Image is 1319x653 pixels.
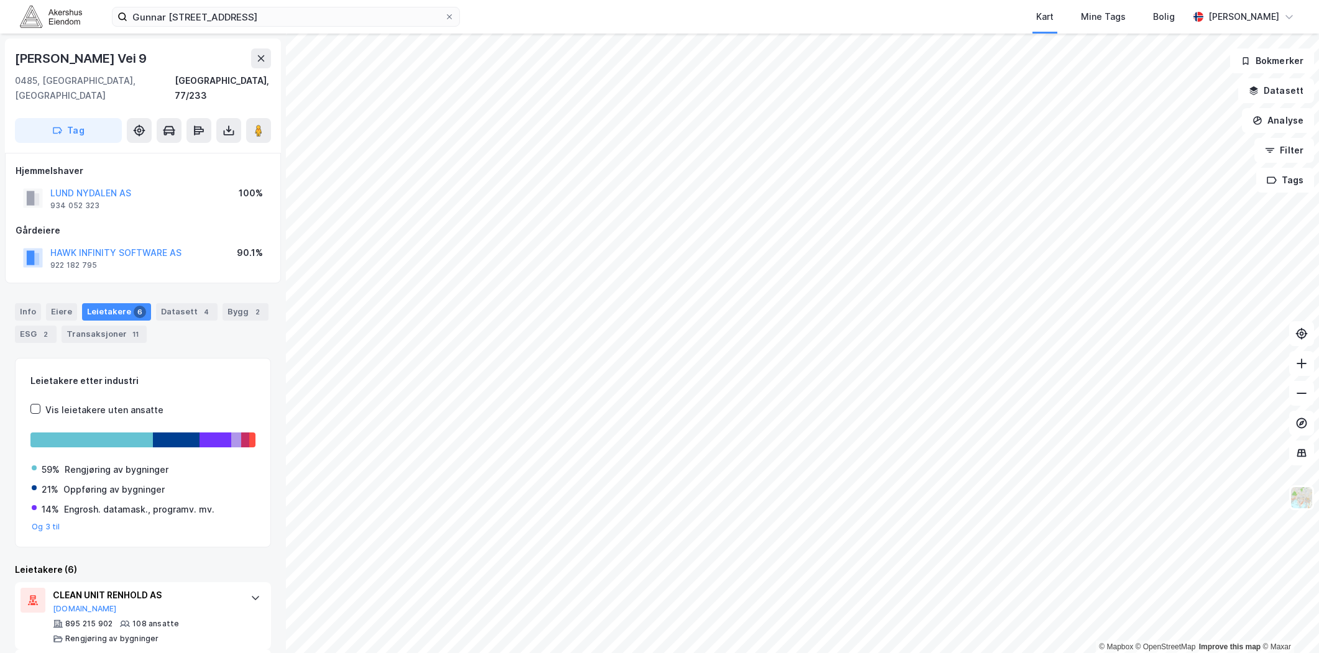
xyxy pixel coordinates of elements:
div: Bolig [1153,9,1175,24]
div: 6 [134,306,146,318]
div: 895 215 902 [65,619,113,629]
button: Tags [1256,168,1314,193]
button: Analyse [1242,108,1314,133]
div: 0485, [GEOGRAPHIC_DATA], [GEOGRAPHIC_DATA] [15,73,175,103]
div: Rengjøring av bygninger [65,462,168,477]
div: Bygg [223,303,269,321]
div: [GEOGRAPHIC_DATA], 77/233 [175,73,271,103]
a: OpenStreetMap [1136,642,1196,651]
input: Søk på adresse, matrikkel, gårdeiere, leietakere eller personer [127,7,444,26]
div: Oppføring av bygninger [63,482,165,497]
button: Filter [1254,138,1314,163]
div: Datasett [156,303,218,321]
div: Transaksjoner [62,326,147,343]
div: 14% [42,502,59,517]
div: Kart [1036,9,1054,24]
div: Hjemmelshaver [16,163,270,178]
div: 11 [129,328,142,340]
div: CLEAN UNIT RENHOLD AS [53,588,238,603]
div: Info [15,303,41,321]
a: Improve this map [1199,642,1261,651]
div: 2 [251,306,264,318]
div: 922 182 795 [50,260,97,270]
div: Mine Tags [1081,9,1126,24]
img: akershus-eiendom-logo.9091f326c980b4bce74ccdd9f866810c.svg [20,6,82,27]
iframe: Chat Widget [1257,593,1319,653]
button: [DOMAIN_NAME] [53,604,117,614]
button: Og 3 til [32,522,60,532]
div: 4 [200,306,213,318]
img: Z [1290,486,1313,509]
button: Tag [15,118,122,143]
div: 90.1% [237,245,263,260]
button: Datasett [1238,78,1314,103]
button: Bokmerker [1230,48,1314,73]
div: 100% [239,186,263,201]
a: Mapbox [1099,642,1133,651]
div: 108 ansatte [132,619,179,629]
div: Leietakere etter industri [30,373,255,388]
div: ESG [15,326,57,343]
div: Rengjøring av bygninger [65,634,159,644]
div: Kontrollprogram for chat [1257,593,1319,653]
div: Leietakere [82,303,151,321]
div: [PERSON_NAME] Vei 9 [15,48,149,68]
div: Eiere [46,303,77,321]
div: Leietakere (6) [15,562,271,577]
div: 2 [39,328,52,340]
div: 59% [42,462,60,477]
div: [PERSON_NAME] [1208,9,1279,24]
div: 934 052 323 [50,201,99,211]
div: 21% [42,482,58,497]
div: Engrosh. datamask., programv. mv. [64,502,214,517]
div: Vis leietakere uten ansatte [45,403,163,418]
div: Gårdeiere [16,223,270,238]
